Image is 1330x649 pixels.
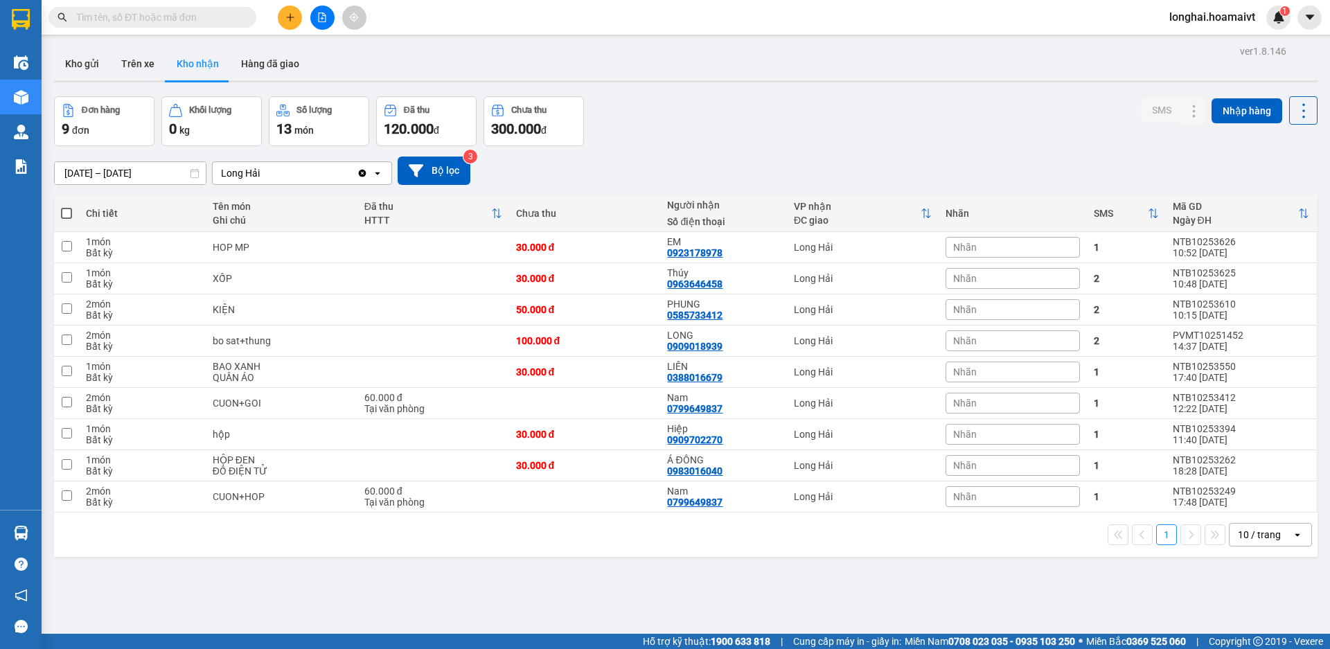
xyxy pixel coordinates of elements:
[794,491,932,502] div: Long Hải
[1173,310,1309,321] div: 10:15 [DATE]
[357,168,368,179] svg: Clear value
[1173,299,1309,310] div: NTB10253610
[1087,195,1166,232] th: Toggle SortBy
[711,636,770,647] strong: 1900 633 818
[213,215,351,226] div: Ghi chú
[1173,201,1298,212] div: Mã GD
[213,491,351,502] div: CUON+HOP
[667,392,779,403] div: Nam
[1094,366,1159,377] div: 1
[516,208,654,219] div: Chưa thu
[905,634,1075,649] span: Miền Nam
[1166,195,1316,232] th: Toggle SortBy
[1173,423,1309,434] div: NTB10253394
[161,96,262,146] button: Khối lượng0kg
[1173,486,1309,497] div: NTB10253249
[54,96,154,146] button: Đơn hàng9đơn
[1094,460,1159,471] div: 1
[1173,247,1309,258] div: 10:52 [DATE]
[793,634,901,649] span: Cung cấp máy in - giấy in:
[261,166,263,180] input: Selected Long Hải.
[82,105,120,115] div: Đơn hàng
[953,366,977,377] span: Nhãn
[1094,273,1159,284] div: 2
[1173,434,1309,445] div: 11:40 [DATE]
[667,310,722,321] div: 0585733412
[166,47,230,80] button: Kho nhận
[364,403,502,414] div: Tại văn phòng
[953,242,977,253] span: Nhãn
[86,486,198,497] div: 2 món
[946,208,1080,219] div: Nhãn
[1253,637,1263,646] span: copyright
[787,195,939,232] th: Toggle SortBy
[15,620,28,633] span: message
[1173,465,1309,477] div: 18:28 [DATE]
[15,558,28,571] span: question-circle
[213,201,351,212] div: Tên món
[667,465,722,477] div: 0983016040
[953,335,977,346] span: Nhãn
[14,55,28,70] img: warehouse-icon
[86,372,198,383] div: Bất kỳ
[1158,8,1266,26] span: longhai.hoamaivt
[667,299,779,310] div: PHUNG
[213,273,351,284] div: XỐP
[86,299,198,310] div: 2 món
[667,423,779,434] div: Hiệp
[213,304,351,315] div: KIỆN
[86,208,198,219] div: Chi tiết
[364,215,491,226] div: HTTT
[54,47,110,80] button: Kho gửi
[57,12,67,22] span: search
[62,121,69,137] span: 9
[14,90,28,105] img: warehouse-icon
[1173,403,1309,414] div: 12:22 [DATE]
[86,310,198,321] div: Bất kỳ
[269,96,369,146] button: Số lượng13món
[189,105,231,115] div: Khối lượng
[364,486,502,497] div: 60.000 đ
[667,361,779,372] div: LIÊN
[516,335,654,346] div: 100.000 đ
[276,121,292,137] span: 13
[948,636,1075,647] strong: 0708 023 035 - 0935 103 250
[516,304,654,315] div: 50.000 đ
[511,105,547,115] div: Chưa thu
[1280,6,1290,16] sup: 1
[376,96,477,146] button: Đã thu120.000đ
[179,125,190,136] span: kg
[667,434,722,445] div: 0909702270
[667,199,779,211] div: Người nhận
[794,201,921,212] div: VP nhận
[1292,529,1303,540] svg: open
[213,242,351,253] div: HOP MP
[667,372,722,383] div: 0388016679
[86,278,198,290] div: Bất kỳ
[364,392,502,403] div: 60.000 đ
[1173,392,1309,403] div: NTB10253412
[86,392,198,403] div: 2 món
[213,454,351,465] div: HỘP ĐEN
[1086,634,1186,649] span: Miền Bắc
[491,121,541,137] span: 300.000
[86,341,198,352] div: Bất kỳ
[14,125,28,139] img: warehouse-icon
[1238,528,1281,542] div: 10 / trang
[1094,242,1159,253] div: 1
[213,398,351,409] div: CUON+GOI
[86,361,198,372] div: 1 món
[794,460,932,471] div: Long Hải
[342,6,366,30] button: aim
[667,236,779,247] div: EM
[953,460,977,471] span: Nhãn
[1094,398,1159,409] div: 1
[310,6,335,30] button: file-add
[667,267,779,278] div: Thúy
[317,12,327,22] span: file-add
[1196,634,1198,649] span: |
[953,429,977,440] span: Nhãn
[484,96,584,146] button: Chưa thu300.000đ
[213,361,351,372] div: BAO XANH
[404,105,429,115] div: Đã thu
